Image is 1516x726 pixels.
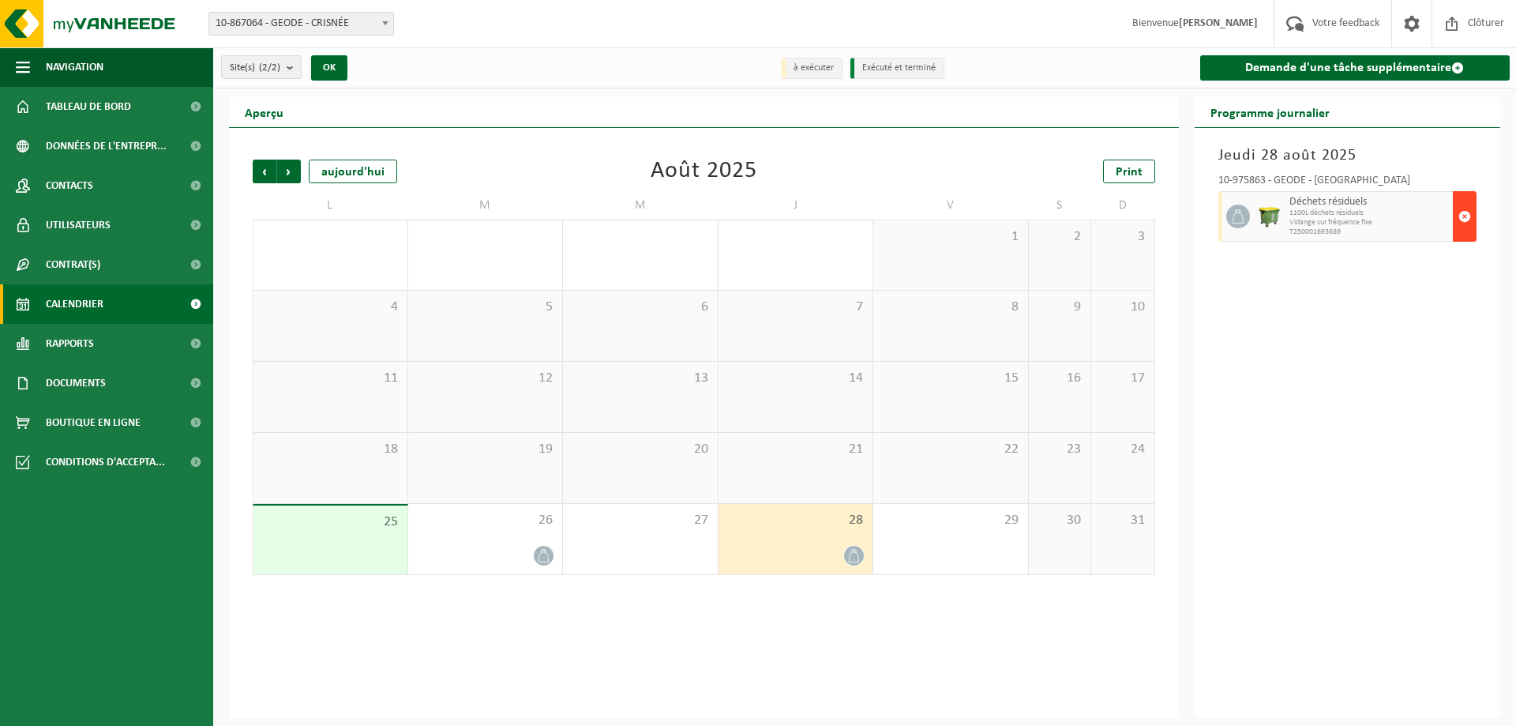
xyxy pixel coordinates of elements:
[1037,512,1083,529] span: 30
[221,55,302,79] button: Site(s)(2/2)
[1099,370,1146,387] span: 17
[1099,441,1146,458] span: 24
[1037,370,1083,387] span: 16
[1099,512,1146,529] span: 31
[46,205,111,245] span: Utilisateurs
[571,512,710,529] span: 27
[651,160,757,183] div: Août 2025
[782,58,842,79] li: à exécuter
[726,299,865,316] span: 7
[1179,17,1258,29] strong: [PERSON_NAME]
[1116,166,1143,179] span: Print
[416,512,555,529] span: 26
[726,441,865,458] span: 21
[46,363,106,403] span: Documents
[261,299,400,316] span: 4
[208,12,394,36] span: 10-867064 - GEODE - CRISNÉE
[229,96,299,127] h2: Aperçu
[726,512,865,529] span: 28
[1258,205,1281,228] img: WB-1100-HPE-GN-50
[1200,55,1510,81] a: Demande d'une tâche supplémentaire
[230,56,280,80] span: Site(s)
[1037,228,1083,246] span: 2
[726,370,865,387] span: 14
[46,47,103,87] span: Navigation
[46,166,93,205] span: Contacts
[1037,299,1083,316] span: 9
[46,245,100,284] span: Contrat(s)
[881,370,1020,387] span: 15
[209,13,393,35] span: 10-867064 - GEODE - CRISNÉE
[261,370,400,387] span: 11
[416,299,555,316] span: 5
[571,441,710,458] span: 20
[46,284,103,324] span: Calendrier
[1289,196,1450,209] span: Déchets résiduels
[1103,160,1155,183] a: Print
[1029,191,1092,220] td: S
[261,441,400,458] span: 18
[881,299,1020,316] span: 8
[1091,191,1154,220] td: D
[46,126,167,166] span: Données de l'entrepr...
[719,191,874,220] td: J
[311,55,347,81] button: OK
[46,324,94,363] span: Rapports
[408,191,564,220] td: M
[261,513,400,531] span: 25
[881,512,1020,529] span: 29
[416,441,555,458] span: 19
[1218,175,1477,191] div: 10-975863 - GEODE - [GEOGRAPHIC_DATA]
[1099,299,1146,316] span: 10
[563,191,719,220] td: M
[1289,218,1450,228] span: Vidange sur fréquence fixe
[850,58,944,79] li: Exécuté et terminé
[46,403,141,442] span: Boutique en ligne
[571,299,710,316] span: 6
[1037,441,1083,458] span: 23
[253,160,276,183] span: Précédent
[881,228,1020,246] span: 1
[1289,228,1450,237] span: T250001693689
[571,370,710,387] span: 13
[873,191,1029,220] td: V
[1218,144,1477,167] h3: Jeudi 28 août 2025
[46,442,165,482] span: Conditions d'accepta...
[259,62,280,73] count: (2/2)
[253,191,408,220] td: L
[881,441,1020,458] span: 22
[1195,96,1345,127] h2: Programme journalier
[1289,209,1450,218] span: 1100L déchets résiduels
[416,370,555,387] span: 12
[1099,228,1146,246] span: 3
[309,160,397,183] div: aujourd'hui
[46,87,131,126] span: Tableau de bord
[277,160,301,183] span: Suivant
